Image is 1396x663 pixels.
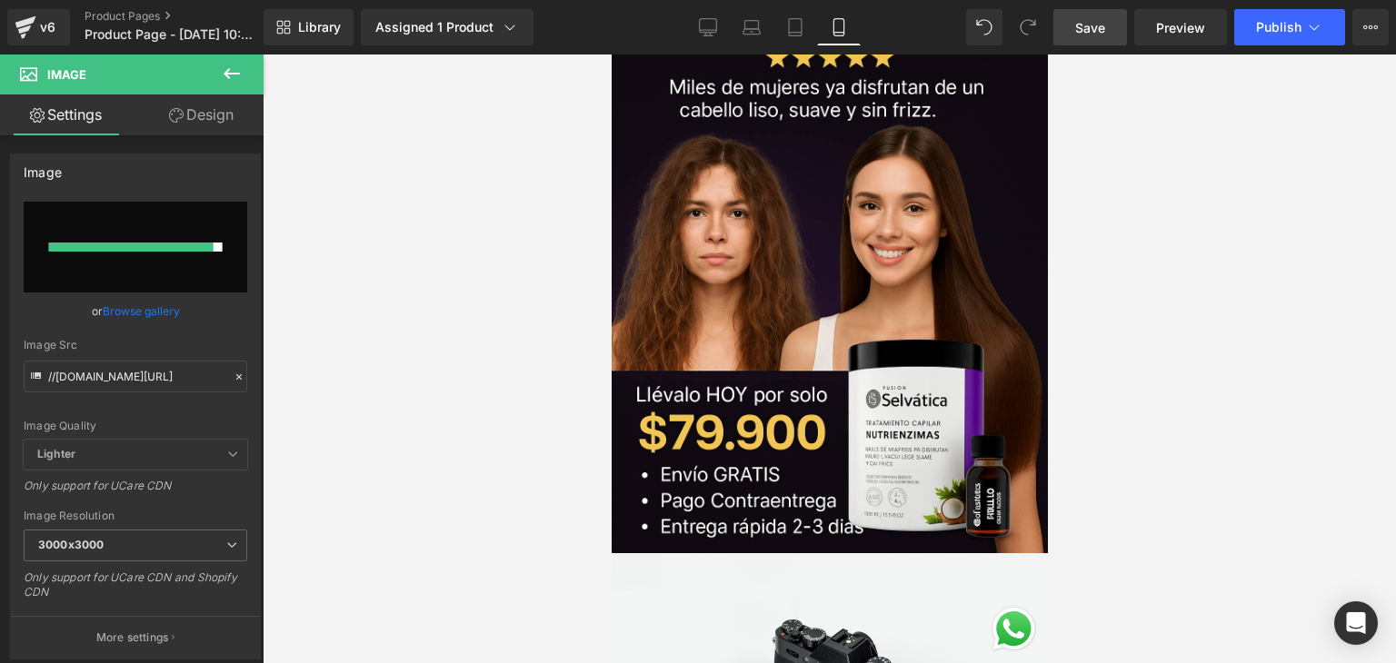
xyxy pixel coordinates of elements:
p: More settings [96,629,169,646]
button: Publish [1234,9,1345,45]
span: Library [298,19,341,35]
a: Preview [1134,9,1227,45]
div: Assigned 1 Product [375,18,519,36]
div: Only support for UCare CDN [24,479,247,505]
div: Image Resolution [24,510,247,522]
div: Only support for UCare CDN and Shopify CDN [24,570,247,611]
span: Publish [1256,20,1301,35]
div: Image Src [24,339,247,351]
span: Save [1075,18,1105,37]
a: Laptop [730,9,773,45]
div: Open Intercom Messenger [1334,601,1378,645]
a: Send a message via WhatsApp [377,549,427,599]
span: Image [47,67,86,82]
input: Link [24,361,247,392]
a: New Library [264,9,354,45]
div: or [24,302,247,321]
span: Product Page - [DATE] 10:27:12 [85,27,259,42]
a: Tablet [773,9,817,45]
a: Product Pages [85,9,294,24]
b: 3000x3000 [38,538,104,551]
a: Design [135,94,267,135]
button: Redo [1010,9,1046,45]
span: Preview [1156,18,1205,37]
a: Mobile [817,9,861,45]
a: Desktop [686,9,730,45]
button: More settings [11,616,260,658]
div: Image [24,154,62,180]
b: Lighter [37,447,75,460]
div: Open WhatsApp chat [377,549,427,599]
a: v6 [7,9,70,45]
button: More [1352,9,1389,45]
button: Undo [966,9,1002,45]
div: v6 [36,15,59,39]
a: Browse gallery [103,295,180,327]
div: Image Quality [24,420,247,432]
